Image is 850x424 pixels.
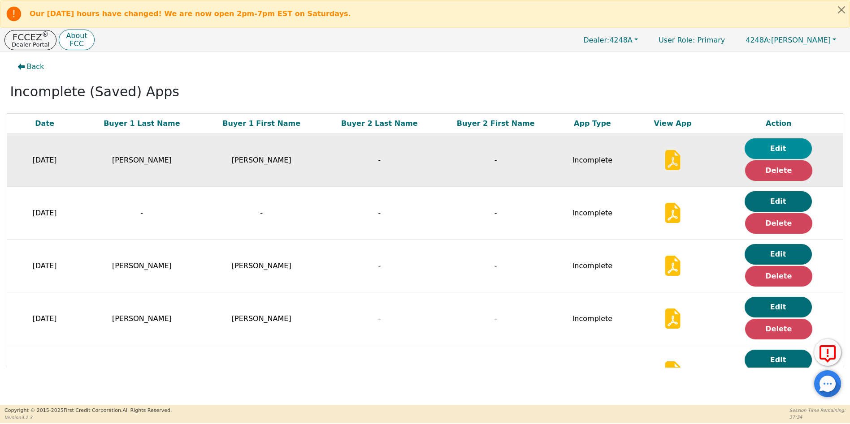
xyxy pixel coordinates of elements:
[10,56,52,77] button: Back
[4,414,172,421] p: Version 3.2.3
[745,138,812,159] button: Edit
[112,156,172,164] span: [PERSON_NAME]
[112,314,172,323] span: [PERSON_NAME]
[4,30,56,50] button: FCCEZ®Dealer Portal
[572,261,613,270] span: Incomplete
[494,261,497,270] span: -
[659,36,695,44] span: User Role :
[141,209,143,217] span: -
[260,367,263,376] span: -
[12,42,49,47] p: Dealer Portal
[572,367,613,376] span: Incomplete
[84,118,199,129] div: Buyer 1 Last Name
[583,36,609,44] span: Dealer:
[30,9,351,18] b: Our [DATE] hours have changed! We are now open 2pm-7pm EST on Saturdays.
[746,36,771,44] span: 4248A:
[59,30,94,51] button: AboutFCC
[717,118,841,129] div: Action
[745,213,812,234] button: Delete
[745,297,812,317] button: Edit
[7,134,82,187] td: [DATE]
[745,160,812,181] button: Delete
[122,407,172,413] span: All Rights Reserved.
[12,33,49,42] p: FCCEZ
[494,156,497,164] span: -
[583,36,633,44] span: 4248A
[745,244,812,265] button: Edit
[494,209,497,217] span: -
[378,156,381,164] span: -
[378,261,381,270] span: -
[112,261,172,270] span: [PERSON_NAME]
[7,187,82,240] td: [DATE]
[7,345,82,398] td: [DATE]
[66,32,87,39] p: About
[745,319,812,339] button: Delete
[572,156,613,164] span: Incomplete
[7,240,82,292] td: [DATE]
[789,407,846,414] p: Session Time Remaining:
[141,367,143,376] span: -
[650,31,734,49] a: User Role: Primary
[650,31,734,49] p: Primary
[736,33,846,47] button: 4248A:[PERSON_NAME]
[745,350,812,370] button: Edit
[232,314,291,323] span: [PERSON_NAME]
[494,314,497,323] span: -
[494,367,497,376] span: -
[66,40,87,47] p: FCC
[324,118,435,129] div: Buyer 2 Last Name
[9,118,80,129] div: Date
[789,414,846,420] p: 37:34
[556,118,629,129] div: App Type
[232,261,291,270] span: [PERSON_NAME]
[745,266,812,287] button: Delete
[27,61,44,72] span: Back
[746,36,831,44] span: [PERSON_NAME]
[378,209,381,217] span: -
[633,118,712,129] div: View App
[745,191,812,212] button: Edit
[814,339,841,366] button: Report Error to FCC
[574,33,647,47] button: Dealer:4248A
[42,30,49,39] sup: ®
[260,209,263,217] span: -
[833,0,850,19] button: Close alert
[7,292,82,345] td: [DATE]
[440,118,551,129] div: Buyer 2 First Name
[378,367,381,376] span: -
[378,314,381,323] span: -
[572,314,613,323] span: Incomplete
[4,407,172,415] p: Copyright © 2015- 2025 First Credit Corporation.
[204,118,319,129] div: Buyer 1 First Name
[10,84,840,100] h2: Incomplete (Saved) Apps
[232,156,291,164] span: [PERSON_NAME]
[572,209,613,217] span: Incomplete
